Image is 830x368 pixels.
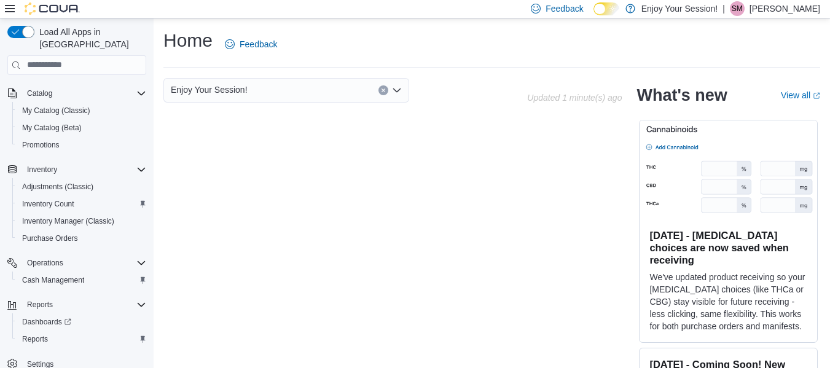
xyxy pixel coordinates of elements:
[17,120,87,135] a: My Catalog (Beta)
[730,1,745,16] div: Samantha Moore
[17,138,146,152] span: Promotions
[25,2,80,15] img: Cova
[2,296,151,313] button: Reports
[27,88,52,98] span: Catalog
[2,161,151,178] button: Inventory
[17,332,146,346] span: Reports
[17,197,79,211] a: Inventory Count
[27,258,63,268] span: Operations
[527,93,622,103] p: Updated 1 minute(s) ago
[22,86,146,101] span: Catalog
[17,231,83,246] a: Purchase Orders
[22,162,146,177] span: Inventory
[27,165,57,174] span: Inventory
[722,1,725,16] p: |
[636,85,727,105] h2: What's new
[17,120,146,135] span: My Catalog (Beta)
[171,82,248,97] span: Enjoy Your Session!
[17,214,119,229] a: Inventory Manager (Classic)
[750,1,820,16] p: [PERSON_NAME]
[813,92,820,100] svg: External link
[27,300,53,310] span: Reports
[17,103,95,118] a: My Catalog (Classic)
[12,178,151,195] button: Adjustments (Classic)
[22,162,62,177] button: Inventory
[781,90,820,100] a: View allExternal link
[22,256,68,270] button: Operations
[12,102,151,119] button: My Catalog (Classic)
[12,230,151,247] button: Purchase Orders
[240,38,277,50] span: Feedback
[22,233,78,243] span: Purchase Orders
[17,273,146,288] span: Cash Management
[22,334,48,344] span: Reports
[17,197,146,211] span: Inventory Count
[17,103,146,118] span: My Catalog (Classic)
[22,140,60,150] span: Promotions
[12,195,151,213] button: Inventory Count
[22,199,74,209] span: Inventory Count
[17,315,146,329] span: Dashboards
[641,1,718,16] p: Enjoy Your Session!
[22,86,57,101] button: Catalog
[12,136,151,154] button: Promotions
[649,271,807,332] p: We've updated product receiving so your [MEDICAL_DATA] choices (like THCa or CBG) stay visible fo...
[12,119,151,136] button: My Catalog (Beta)
[17,273,89,288] a: Cash Management
[649,229,807,266] h3: [DATE] - [MEDICAL_DATA] choices are now saved when receiving
[22,297,146,312] span: Reports
[22,182,93,192] span: Adjustments (Classic)
[17,214,146,229] span: Inventory Manager (Classic)
[22,317,71,327] span: Dashboards
[17,179,146,194] span: Adjustments (Classic)
[12,213,151,230] button: Inventory Manager (Classic)
[17,179,98,194] a: Adjustments (Classic)
[593,2,619,15] input: Dark Mode
[163,28,213,53] h1: Home
[17,138,65,152] a: Promotions
[2,254,151,272] button: Operations
[12,272,151,289] button: Cash Management
[220,32,282,57] a: Feedback
[22,106,90,115] span: My Catalog (Classic)
[378,85,388,95] button: Clear input
[22,297,58,312] button: Reports
[12,331,151,348] button: Reports
[17,315,76,329] a: Dashboards
[2,85,151,102] button: Catalog
[732,1,743,16] span: SM
[12,313,151,331] a: Dashboards
[546,2,583,15] span: Feedback
[392,85,402,95] button: Open list of options
[22,275,84,285] span: Cash Management
[17,332,53,346] a: Reports
[22,123,82,133] span: My Catalog (Beta)
[22,256,146,270] span: Operations
[34,26,146,50] span: Load All Apps in [GEOGRAPHIC_DATA]
[17,231,146,246] span: Purchase Orders
[22,216,114,226] span: Inventory Manager (Classic)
